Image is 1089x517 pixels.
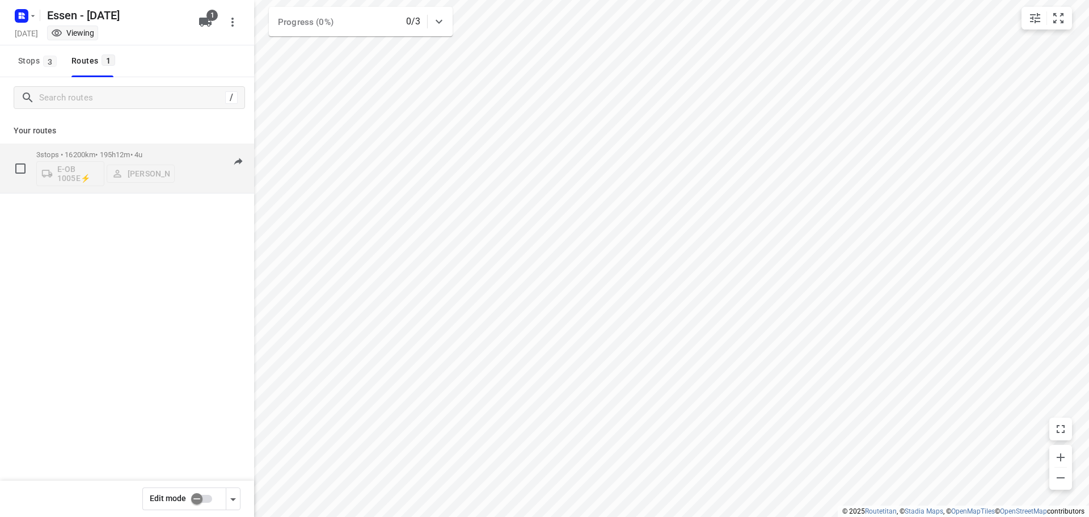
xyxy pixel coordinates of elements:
[1024,7,1046,30] button: Map settings
[951,507,995,515] a: OpenMapTiles
[269,7,453,36] div: Progress (0%)0/3
[865,507,897,515] a: Routetitan
[1047,7,1070,30] button: Fit zoom
[71,54,119,68] div: Routes
[9,157,32,180] span: Select
[150,494,186,503] span: Edit mode
[227,150,250,173] button: Send to driver
[221,11,244,33] button: More
[206,10,218,21] span: 1
[1000,507,1047,515] a: OpenStreetMap
[1022,7,1072,30] div: small contained button group
[225,91,238,104] div: /
[14,125,240,137] p: Your routes
[226,491,240,506] div: Driver app settings
[905,507,943,515] a: Stadia Maps
[51,27,94,39] div: You are currently in view mode. To make any changes, go to edit project.
[36,150,175,159] p: 3 stops • 16200km • 195h12m • 4u
[842,507,1084,515] li: © 2025 , © , © © contributors
[39,89,225,107] input: Search routes
[43,56,57,67] span: 3
[278,17,334,27] span: Progress (0%)
[102,54,115,66] span: 1
[194,11,217,33] button: 1
[18,54,60,68] span: Stops
[406,15,420,28] p: 0/3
